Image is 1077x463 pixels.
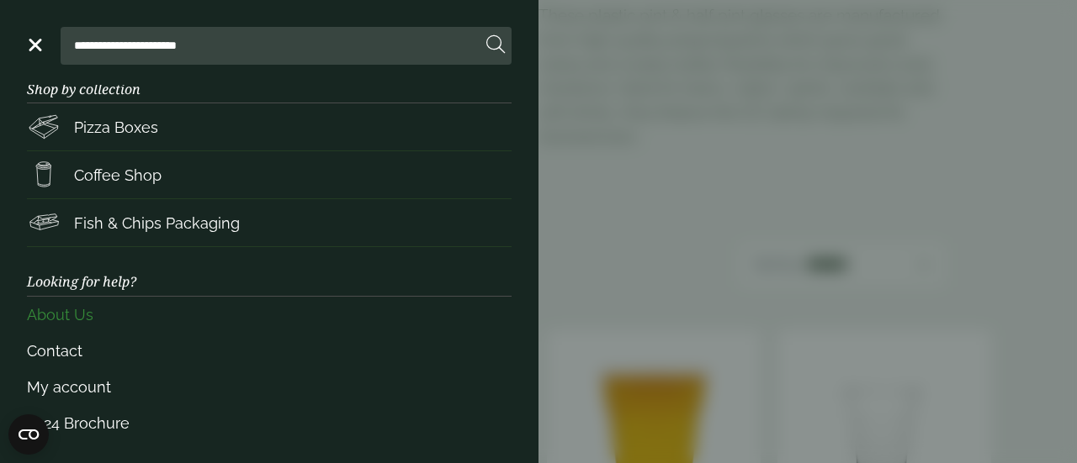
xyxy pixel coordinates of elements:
img: FishNchip_box.svg [27,206,61,239]
a: My account [27,369,512,405]
a: 2024 Brochure [27,405,512,441]
a: Contact [27,333,512,369]
a: Coffee Shop [27,151,512,198]
img: Pizza_boxes.svg [27,110,61,144]
button: Open CMP widget [8,414,49,455]
a: Fish & Chips Packaging [27,199,512,246]
span: Fish & Chips Packaging [74,212,240,234]
span: Pizza Boxes [74,116,158,139]
span: Coffee Shop [74,164,162,187]
a: Pizza Boxes [27,103,512,150]
a: About Us [27,297,512,333]
img: HotDrink_paperCup.svg [27,158,61,192]
h3: Looking for help? [27,247,512,296]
